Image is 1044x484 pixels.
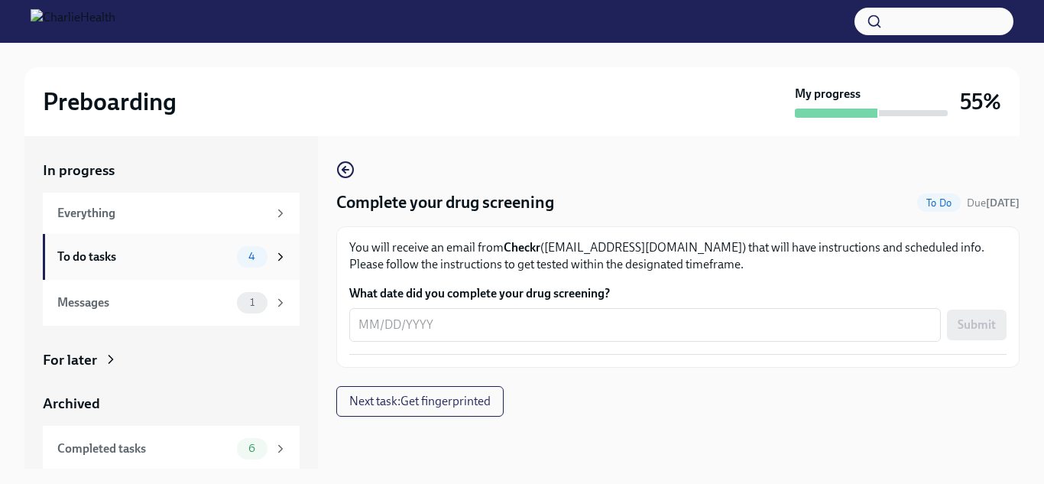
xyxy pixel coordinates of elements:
[57,248,231,265] div: To do tasks
[57,205,267,222] div: Everything
[336,191,554,214] h4: Complete your drug screening
[43,350,97,370] div: For later
[967,197,1020,210] span: Due
[336,386,504,417] button: Next task:Get fingerprinted
[43,350,300,370] a: For later
[917,197,961,209] span: To Do
[43,394,300,414] a: Archived
[57,440,231,457] div: Completed tasks
[43,280,300,326] a: Messages1
[239,443,264,454] span: 6
[349,285,1007,302] label: What date did you complete your drug screening?
[349,394,491,409] span: Next task : Get fingerprinted
[43,86,177,117] h2: Preboarding
[960,88,1001,115] h3: 55%
[43,161,300,180] a: In progress
[986,197,1020,210] strong: [DATE]
[349,239,1007,273] p: You will receive an email from ([EMAIL_ADDRESS][DOMAIN_NAME]) that will have instructions and sch...
[795,86,861,102] strong: My progress
[241,297,264,308] span: 1
[43,426,300,472] a: Completed tasks6
[43,193,300,234] a: Everything
[57,294,231,311] div: Messages
[31,9,115,34] img: CharlieHealth
[43,234,300,280] a: To do tasks4
[967,196,1020,210] span: August 15th, 2025 08:00
[504,240,540,255] strong: Checkr
[239,251,264,262] span: 4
